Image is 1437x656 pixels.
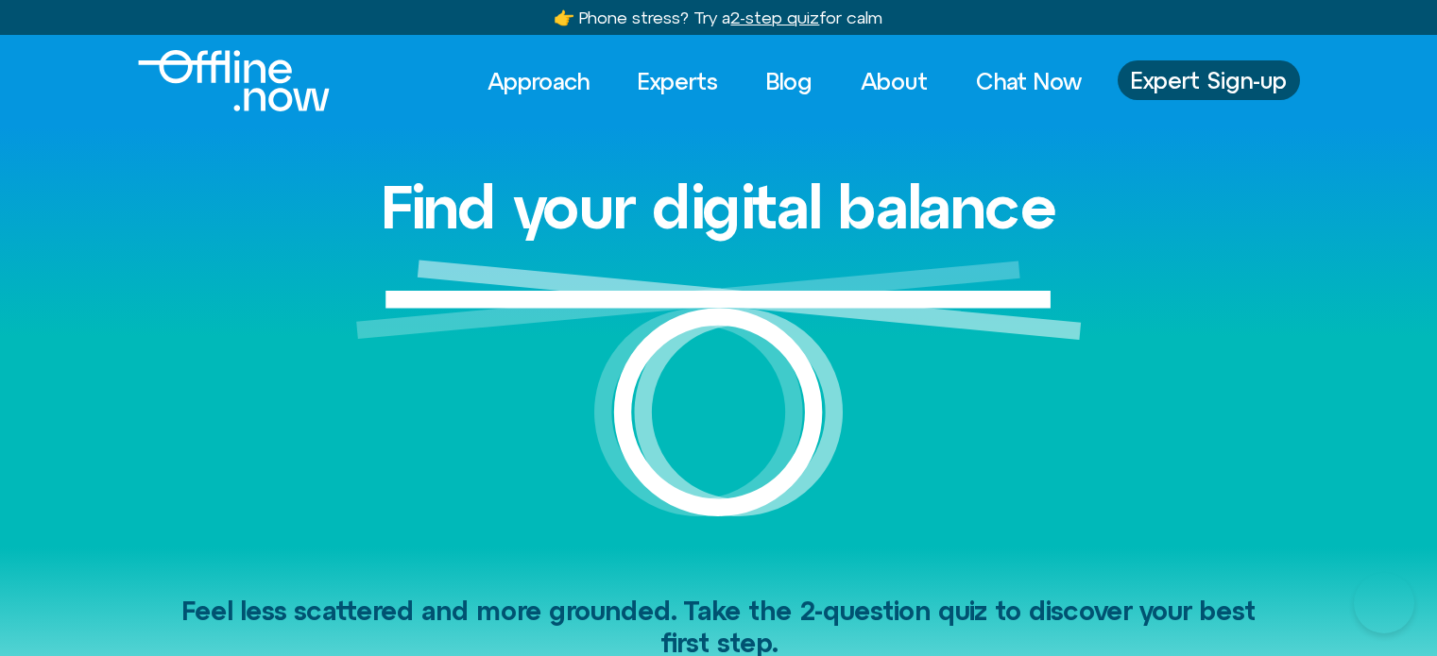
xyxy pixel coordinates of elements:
a: Approach [470,60,607,102]
a: 👉 Phone stress? Try a2-step quizfor calm [554,8,882,27]
a: About [844,60,945,102]
img: Offline.Now logo in white. Text of the words offline.now with a line going through the "O" [138,50,330,111]
a: Expert Sign-up [1118,60,1300,100]
iframe: Botpress [1354,573,1414,633]
img: Graphic of a white circle with a white line balancing on top to represent balance. [356,260,1082,547]
u: 2-step quiz [730,8,819,27]
a: Chat Now [959,60,1099,102]
a: Blog [749,60,830,102]
nav: Menu [470,60,1099,102]
a: Experts [621,60,735,102]
span: Expert Sign-up [1131,68,1287,93]
div: Logo [138,50,298,111]
h1: Find your digital balance [381,174,1057,240]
